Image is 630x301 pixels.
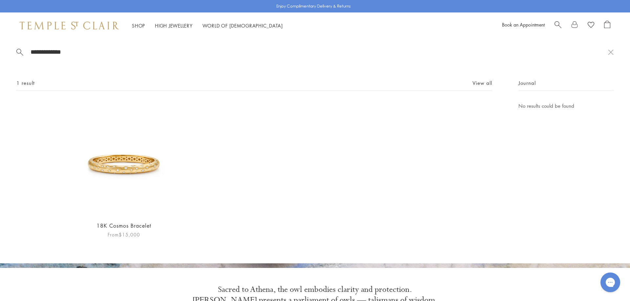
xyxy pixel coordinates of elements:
a: Search [555,21,561,30]
nav: Main navigation [132,22,283,30]
a: ShopShop [132,22,145,29]
span: 1 result [16,79,35,87]
span: From [108,231,140,238]
a: Book an Appointment [502,21,545,28]
p: No results could be found [518,102,614,110]
a: Open Shopping Bag [604,21,610,30]
iframe: Gorgias live chat messenger [597,270,623,294]
a: High JewelleryHigh Jewellery [155,22,193,29]
p: Enjoy Complimentary Delivery & Returns [276,3,351,9]
a: 18K Cosmos Bracelet [96,222,151,229]
a: View all [472,79,492,86]
img: Temple St. Clair [20,22,119,29]
img: B41823-COSMOS [67,102,181,216]
span: Journal [518,79,536,87]
span: $15,000 [119,231,140,238]
a: World of [DEMOGRAPHIC_DATA]World of [DEMOGRAPHIC_DATA] [202,22,283,29]
a: View Wishlist [588,21,594,30]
